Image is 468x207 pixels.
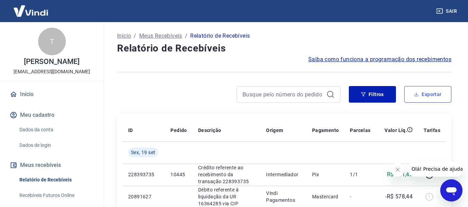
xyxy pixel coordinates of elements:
[117,41,451,55] h4: Relatório de Recebíveis
[407,161,462,177] iframe: Mensagem da empresa
[128,127,133,134] p: ID
[350,171,370,178] p: 1/1
[190,32,250,40] p: Relatório de Recebíveis
[385,192,413,201] p: -R$ 578,44
[391,163,405,177] iframe: Fechar mensagem
[8,87,95,102] a: Início
[170,171,187,178] p: 10445
[24,58,79,65] p: [PERSON_NAME]
[185,32,187,40] p: /
[17,173,95,187] a: Relatório de Recebíveis
[198,127,221,134] p: Descrição
[8,0,53,21] img: Vindi
[17,123,95,137] a: Dados da conta
[424,127,440,134] p: Tarifas
[266,171,301,178] p: Intermediador
[139,32,182,40] a: Meus Recebíveis
[266,127,283,134] p: Origem
[4,5,58,10] span: Olá! Precisa de ajuda?
[242,89,324,100] input: Busque pelo número do pedido
[404,86,451,103] button: Exportar
[17,188,95,203] a: Recebíveis Futuros Online
[387,170,413,179] p: R$ 891,45
[14,68,90,75] p: [EMAIL_ADDRESS][DOMAIN_NAME]
[170,127,187,134] p: Pedido
[312,193,339,200] p: Mastercard
[312,171,339,178] p: Pix
[17,138,95,152] a: Dados de login
[266,190,301,204] p: Vindi Pagamentos
[8,158,95,173] button: Meus recebíveis
[131,149,155,156] span: Sex, 19 set
[198,164,255,185] p: Crédito referente ao recebimento da transação 228393735
[440,179,462,201] iframe: Botão para abrir a janela de mensagens
[117,32,131,40] a: Início
[134,32,136,40] p: /
[350,193,370,200] p: -
[385,127,407,134] p: Valor Líq.
[128,193,159,200] p: 20891627
[312,127,339,134] p: Pagamento
[198,186,255,207] p: Débito referente à liquidação da UR 16364285 via CIP
[350,127,370,134] p: Parcelas
[128,171,159,178] p: 228393735
[308,55,451,64] a: Saiba como funciona a programação dos recebimentos
[38,28,66,55] div: T
[8,107,95,123] button: Meu cadastro
[435,5,460,18] button: Sair
[349,86,396,103] button: Filtros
